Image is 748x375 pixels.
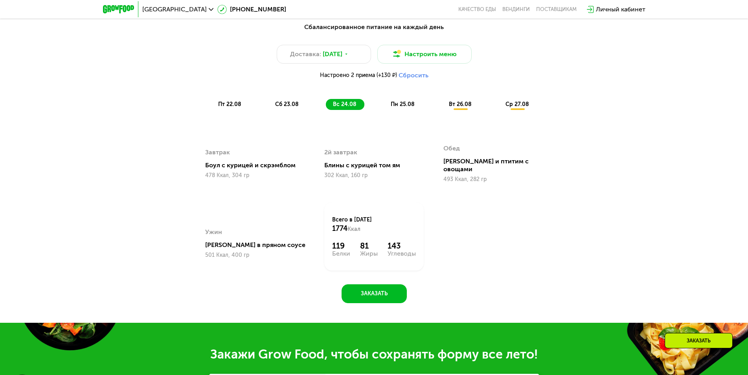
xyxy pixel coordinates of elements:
[218,101,241,108] span: пт 22.08
[399,71,428,79] button: Сбросить
[275,101,299,108] span: сб 23.08
[596,5,645,14] div: Личный кабинет
[536,6,577,13] div: поставщикам
[458,6,496,13] a: Качество еды
[205,346,222,358] div: Ужин
[324,229,430,237] div: Блины с курицей том ям
[665,333,733,348] div: Заказать
[443,210,460,222] div: Обед
[320,73,397,78] span: Настроено 2 приема (+130 ₽)
[377,45,472,64] button: Настроить меню
[290,49,321,59] span: Доставка:
[388,309,416,318] div: 143
[217,5,286,14] a: [PHONE_NUMBER]
[360,318,378,325] div: Жиры
[449,101,472,108] span: вт 26.08
[142,6,207,13] span: [GEOGRAPHIC_DATA]
[142,22,607,32] div: Сбалансированное питание на каждый день
[205,240,305,247] div: 478 Ккал, 304 гр
[323,49,342,59] span: [DATE]
[332,284,416,301] div: Всего в [DATE]
[388,318,416,325] div: Углеводы
[360,309,378,318] div: 81
[333,101,357,108] span: вс 24.08
[443,244,543,251] div: 493 Ккал, 282 гр
[205,229,311,237] div: Боул с курицей и скрэмблом
[391,101,415,108] span: пн 25.08
[332,292,347,301] span: 1774
[205,214,230,226] div: Завтрак
[324,240,424,247] div: 302 Ккал, 160 гр
[502,6,530,13] a: Вендинги
[443,225,549,241] div: [PERSON_NAME] и птитим с овощами
[205,361,311,369] div: [PERSON_NAME] в пряном соусе
[347,294,360,300] span: Ккал
[332,309,350,318] div: 119
[332,318,350,325] div: Белки
[324,214,357,226] div: 2й завтрак
[505,101,529,108] span: ср 27.08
